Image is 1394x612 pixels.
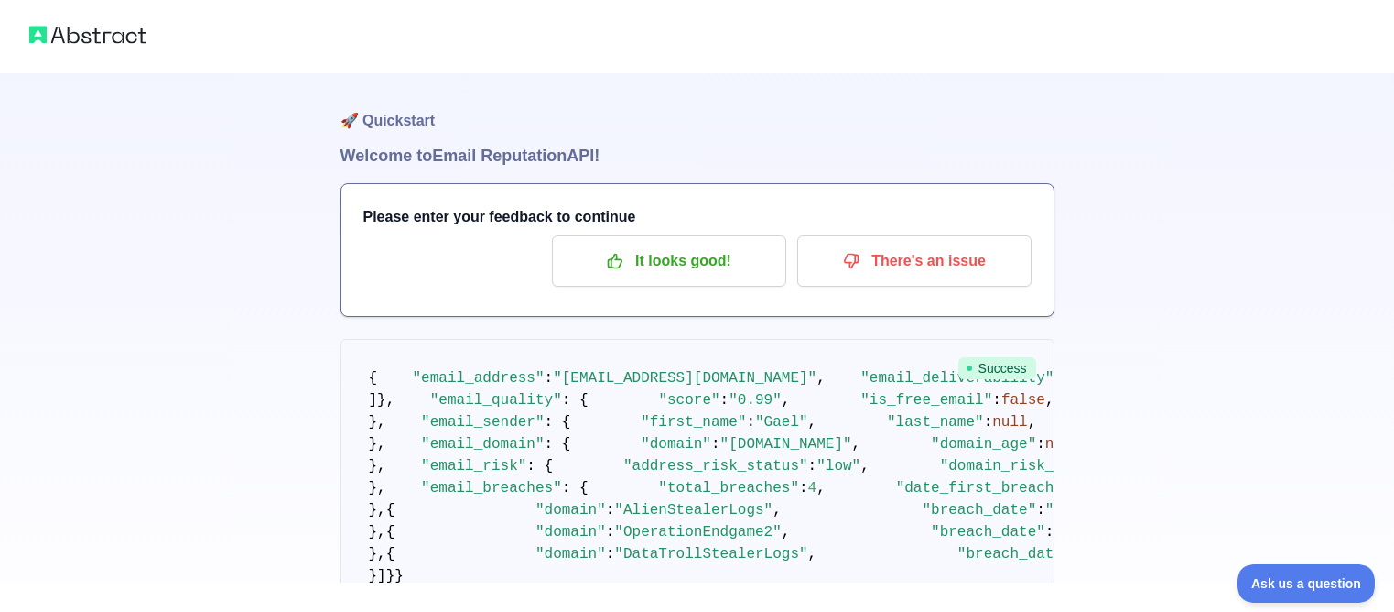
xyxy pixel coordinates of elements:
span: "domain" [535,502,606,519]
span: "email_deliverability" [860,370,1054,387]
span: "domain_age" [931,436,1036,453]
span: "email_domain" [421,436,544,453]
span: : { [545,414,571,431]
span: { [369,370,378,387]
h3: Please enter your feedback to continue [363,206,1032,228]
span: "breach_date" [957,546,1072,563]
span: , [1028,414,1037,431]
span: : [799,480,808,497]
span: "total_breaches" [658,480,799,497]
span: "address_risk_status" [623,458,808,475]
span: "domain_risk_status" [940,458,1116,475]
span: : [606,524,615,541]
span: "[EMAIL_ADDRESS][DOMAIN_NAME]" [553,370,816,387]
span: , [808,546,817,563]
span: "last_name" [887,414,984,431]
span: : [606,502,615,519]
span: "first_name" [641,414,746,431]
span: : [984,414,993,431]
span: , [852,436,861,453]
span: "low" [816,458,860,475]
span: null [992,414,1027,431]
span: : [992,392,1001,409]
span: : { [526,458,553,475]
span: "breach_date" [931,524,1045,541]
span: : [606,546,615,563]
h1: Welcome to Email Reputation API! [340,143,1054,169]
span: Success [958,357,1036,379]
span: , [860,458,870,475]
span: "0.99" [729,392,782,409]
span: "OperationEndgame2" [614,524,781,541]
span: , [1045,392,1054,409]
span: "email_address" [413,370,545,387]
span: : [545,370,554,387]
span: : [1036,502,1045,519]
h1: 🚀 Quickstart [340,73,1054,143]
span: : [1045,524,1054,541]
span: "DataTrollStealerLogs" [614,546,807,563]
span: "AlienStealerLogs" [614,502,773,519]
span: , [782,524,791,541]
span: "email_risk" [421,458,526,475]
span: "Gael" [755,414,808,431]
span: : [746,414,755,431]
iframe: Toggle Customer Support [1237,564,1376,603]
span: false [1001,392,1045,409]
span: "email_quality" [430,392,562,409]
span: , [816,370,826,387]
img: Abstract logo [29,22,146,48]
span: "email_sender" [421,414,544,431]
span: "is_free_email" [860,392,992,409]
p: It looks good! [566,246,773,277]
span: : [808,458,817,475]
span: "score" [658,392,719,409]
span: : [1036,436,1045,453]
span: : [720,392,729,409]
span: : { [545,436,571,453]
span: , [808,414,817,431]
span: "domain" [535,546,606,563]
button: There's an issue [797,235,1032,287]
span: 4 [808,480,817,497]
span: : { [562,392,589,409]
span: : [711,436,720,453]
span: "breach_date" [922,502,1036,519]
span: "[DATE]" [1045,502,1116,519]
p: There's an issue [811,246,1018,277]
span: , [773,502,782,519]
span: "domain" [641,436,711,453]
button: It looks good! [552,235,786,287]
span: null [1045,436,1080,453]
span: , [816,480,826,497]
span: : { [562,480,589,497]
span: "date_first_breached" [896,480,1081,497]
span: "email_breaches" [421,480,562,497]
span: , [782,392,791,409]
span: "domain" [535,524,606,541]
span: "[DOMAIN_NAME]" [720,436,852,453]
